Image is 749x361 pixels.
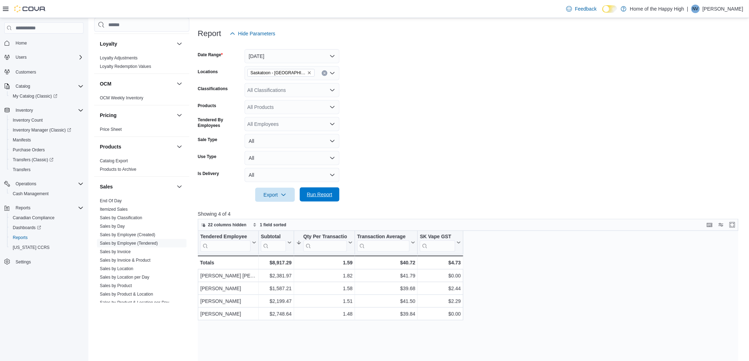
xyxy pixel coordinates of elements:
[7,213,86,223] button: Canadian Compliance
[10,190,51,198] a: Cash Management
[420,272,461,280] div: $0.00
[251,69,306,76] span: Saskatoon - [GEOGRAPHIC_DATA] - Fire & Flower
[330,104,335,110] button: Open list of options
[100,283,132,289] span: Sales by Product
[175,182,184,191] button: Sales
[13,127,71,133] span: Inventory Manager (Classic)
[10,214,57,222] a: Canadian Compliance
[16,205,30,211] span: Reports
[245,134,339,148] button: All
[175,142,184,151] button: Products
[261,234,286,252] div: Subtotal
[100,224,125,229] a: Sales by Day
[198,171,219,176] label: Is Delivery
[100,266,133,271] a: Sales by Location
[100,143,174,150] button: Products
[100,158,128,163] a: Catalog Export
[198,210,744,217] p: Showing 4 of 4
[10,126,84,134] span: Inventory Manager (Classic)
[13,93,57,99] span: My Catalog (Classic)
[10,165,33,174] a: Transfers
[100,207,128,212] a: Itemized Sales
[200,234,256,252] button: Tendered Employee
[175,80,184,88] button: OCM
[13,258,34,266] a: Settings
[100,40,174,47] button: Loyalty
[250,221,289,229] button: 1 field sorted
[296,284,353,293] div: 1.58
[198,117,242,128] label: Tendered By Employees
[13,167,30,173] span: Transfers
[100,40,117,47] h3: Loyalty
[4,35,84,285] nav: Complex example
[100,283,132,288] a: Sales by Product
[227,27,278,41] button: Hide Parameters
[100,64,151,69] a: Loyalty Redemption Values
[13,235,28,240] span: Reports
[100,274,149,280] span: Sales by Location per Day
[100,167,136,172] span: Products to Archive
[100,95,143,101] span: OCM Weekly Inventory
[10,233,30,242] a: Reports
[420,234,455,240] div: SK Vape GST
[200,297,256,305] div: [PERSON_NAME]
[100,56,138,60] a: Loyalty Adjustments
[198,103,216,109] label: Products
[357,234,410,252] div: Transaction Average
[10,233,84,242] span: Reports
[7,243,86,252] button: [US_STATE] CCRS
[7,189,86,199] button: Cash Management
[1,203,86,213] button: Reports
[100,258,150,263] a: Sales by Invoice & Product
[10,156,84,164] span: Transfers (Classic)
[16,107,33,113] span: Inventory
[238,30,275,37] span: Hide Parameters
[10,243,52,252] a: [US_STATE] CCRS
[261,297,292,305] div: $2,199.47
[94,157,189,176] div: Products
[1,38,86,48] button: Home
[687,5,688,13] p: |
[100,232,155,237] a: Sales by Employee (Created)
[13,67,84,76] span: Customers
[94,197,189,318] div: Sales
[200,258,256,267] div: Totals
[94,54,189,74] div: Loyalty
[303,234,347,240] div: Qty Per Transaction
[10,243,84,252] span: Washington CCRS
[245,151,339,165] button: All
[630,5,684,13] p: Home of the Happy High
[100,80,112,87] h3: OCM
[16,40,27,46] span: Home
[296,258,353,267] div: 1.59
[330,121,335,127] button: Open list of options
[200,284,256,293] div: [PERSON_NAME]
[100,80,174,87] button: OCM
[100,300,169,305] span: Sales by Product & Location per Day
[13,215,55,221] span: Canadian Compliance
[691,5,700,13] div: Noa Vanghel
[575,5,596,12] span: Feedback
[16,259,31,265] span: Settings
[100,127,122,132] a: Price Sheet
[13,180,39,188] button: Operations
[13,117,43,123] span: Inventory Count
[13,106,36,115] button: Inventory
[13,106,84,115] span: Inventory
[16,54,27,60] span: Users
[330,87,335,93] button: Open list of options
[296,310,353,318] div: 1.48
[296,272,353,280] div: 1.82
[357,284,415,293] div: $39.68
[100,249,131,254] a: Sales by Invoice
[100,215,142,221] span: Sales by Classification
[100,95,143,100] a: OCM Weekly Inventory
[100,292,153,297] a: Sales by Product & Location
[198,69,218,75] label: Locations
[7,155,86,165] a: Transfers (Classic)
[100,143,121,150] h3: Products
[100,198,122,204] span: End Of Day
